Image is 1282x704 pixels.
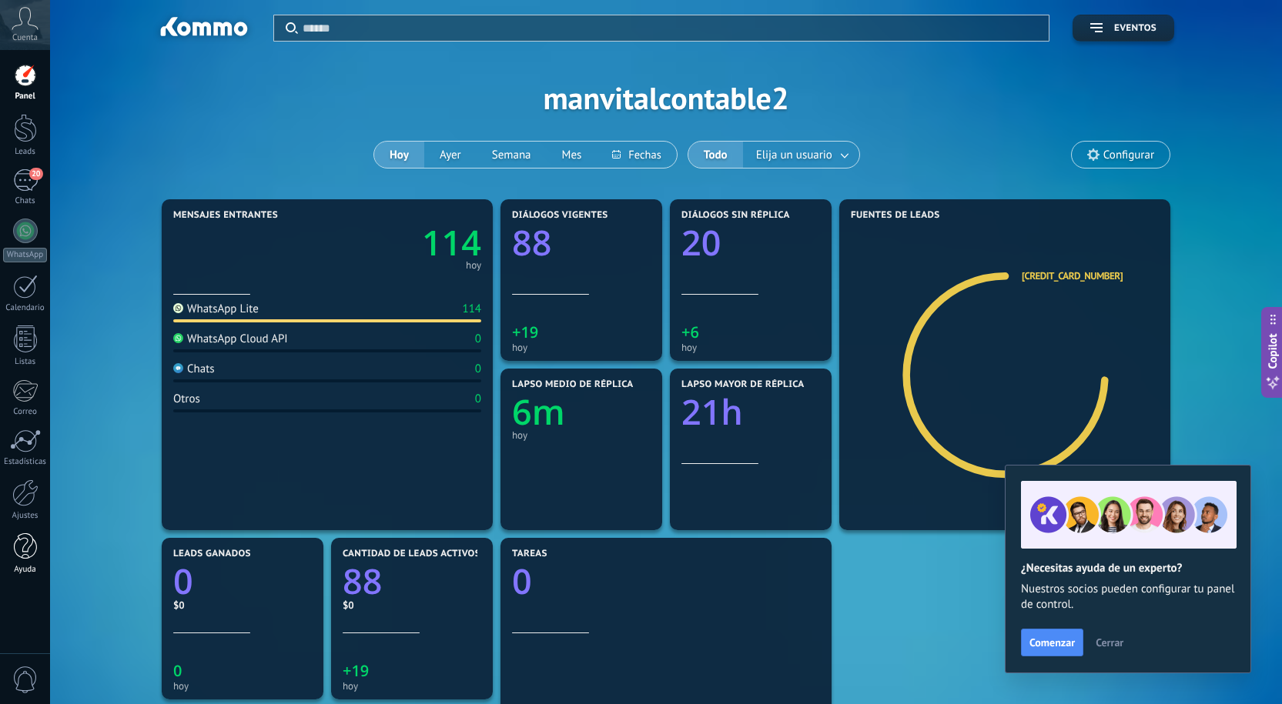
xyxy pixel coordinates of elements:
text: +6 [681,322,699,342]
button: Eventos [1073,15,1174,42]
div: Chats [3,196,48,206]
text: +19 [512,322,538,342]
span: Cantidad de leads activos [343,549,480,559]
span: Eventos [1114,23,1156,34]
button: Todo [688,142,743,168]
span: Nuestros socios pueden configurar tu panel de control. [1021,582,1235,612]
div: Correo [3,407,48,417]
text: 88 [512,219,551,266]
div: WhatsApp Cloud API [173,332,288,346]
div: hoy [681,342,820,353]
div: 0 [475,362,481,376]
div: WhatsApp [3,248,47,262]
div: 0 [475,392,481,406]
text: 88 [343,558,382,605]
text: 6m [512,389,565,435]
span: Lapso medio de réplica [512,379,634,390]
div: hoy [512,429,651,441]
button: Semana [477,142,547,168]
h2: ¿Necesitas ayuda de un experto? [1021,561,1235,576]
span: Mensajes entrantes [173,210,278,221]
text: +19 [343,660,369,681]
div: Listas [3,357,48,367]
a: 21h [681,389,820,435]
button: Cerrar [1089,631,1130,654]
span: Cuenta [12,33,38,43]
div: Otros [173,392,200,406]
div: Panel [3,92,48,102]
div: Chats [173,362,215,376]
div: Calendario [3,303,48,313]
a: 88 [343,558,481,605]
div: 0 [475,332,481,346]
button: Hoy [374,142,424,168]
div: Leads [3,147,48,157]
div: $0 [343,599,481,612]
button: Elija un usuario [743,142,859,168]
text: 0 [512,558,532,605]
img: WhatsApp Lite [173,303,183,313]
span: Lapso mayor de réplica [681,379,804,390]
div: $0 [173,599,312,612]
div: Estadísticas [3,457,48,467]
a: 114 [327,219,481,266]
div: 114 [462,302,481,316]
a: 0 [512,558,820,605]
span: Diálogos vigentes [512,210,608,221]
div: hoy [512,342,651,353]
text: 0 [173,558,193,605]
text: 0 [173,660,182,681]
span: 20 [29,168,42,180]
span: Leads ganados [173,549,251,559]
span: Diálogos sin réplica [681,210,790,221]
div: WhatsApp Lite [173,302,259,316]
button: Ayer [424,142,477,168]
img: WhatsApp Cloud API [173,333,183,343]
span: Copilot [1265,333,1280,369]
span: Cerrar [1096,637,1123,648]
button: Fechas [597,142,676,168]
button: Mes [547,142,597,168]
button: Comenzar [1021,629,1083,656]
span: Tareas [512,549,547,559]
span: Configurar [1103,148,1154,162]
span: Comenzar [1029,637,1075,648]
div: hoy [466,262,481,269]
a: 0 [173,558,312,605]
text: 20 [681,219,721,266]
div: hoy [173,680,312,692]
text: 21h [681,389,743,435]
img: Chats [173,363,183,373]
span: Elija un usuario [753,145,835,165]
div: Ajustes [3,511,48,521]
div: Ayuda [3,565,48,575]
a: [CREDIT_CARD_NUMBER] [1022,269,1123,282]
span: Fuentes de leads [851,210,940,221]
text: 114 [422,219,481,266]
div: hoy [343,680,481,692]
